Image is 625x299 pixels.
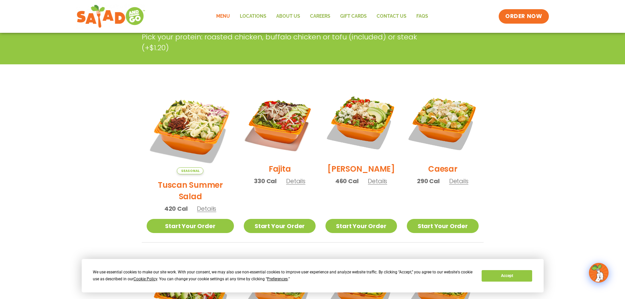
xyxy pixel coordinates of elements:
[325,87,397,158] img: Product photo for Cobb Salad
[164,204,188,213] span: 420 Cal
[93,269,474,283] div: We use essential cookies to make our site work. With your consent, we may also use non-essential ...
[235,9,271,24] a: Locations
[142,32,434,53] p: Pick your protein: roasted chicken, buffalo chicken or tofu (included) or steak (+$1.20)
[335,177,359,185] span: 460 Cal
[590,264,608,282] img: wpChatIcon
[147,179,234,202] h2: Tuscan Summer Salad
[267,277,288,281] span: Preferences
[82,259,544,292] div: Cookie Consent Prompt
[269,163,291,175] h2: Fajita
[134,277,157,281] span: Cookie Policy
[211,9,235,24] a: Menu
[244,219,315,233] a: Start Your Order
[197,204,216,213] span: Details
[327,163,395,175] h2: [PERSON_NAME]
[147,87,234,174] img: Product photo for Tuscan Summer Salad
[407,87,478,158] img: Product photo for Caesar Salad
[286,177,305,185] span: Details
[177,167,203,174] span: Seasonal
[76,3,146,30] img: new-SAG-logo-768×292
[449,177,469,185] span: Details
[244,87,315,158] img: Product photo for Fajita Salad
[372,9,411,24] a: Contact Us
[254,177,277,185] span: 330 Cal
[211,9,433,24] nav: Menu
[368,177,387,185] span: Details
[499,9,549,24] a: ORDER NOW
[411,9,433,24] a: FAQs
[305,9,335,24] a: Careers
[335,9,372,24] a: GIFT CARDS
[505,12,542,20] span: ORDER NOW
[407,219,478,233] a: Start Your Order
[325,219,397,233] a: Start Your Order
[147,219,234,233] a: Start Your Order
[417,177,440,185] span: 290 Cal
[482,270,532,282] button: Accept
[271,9,305,24] a: About Us
[428,163,457,175] h2: Caesar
